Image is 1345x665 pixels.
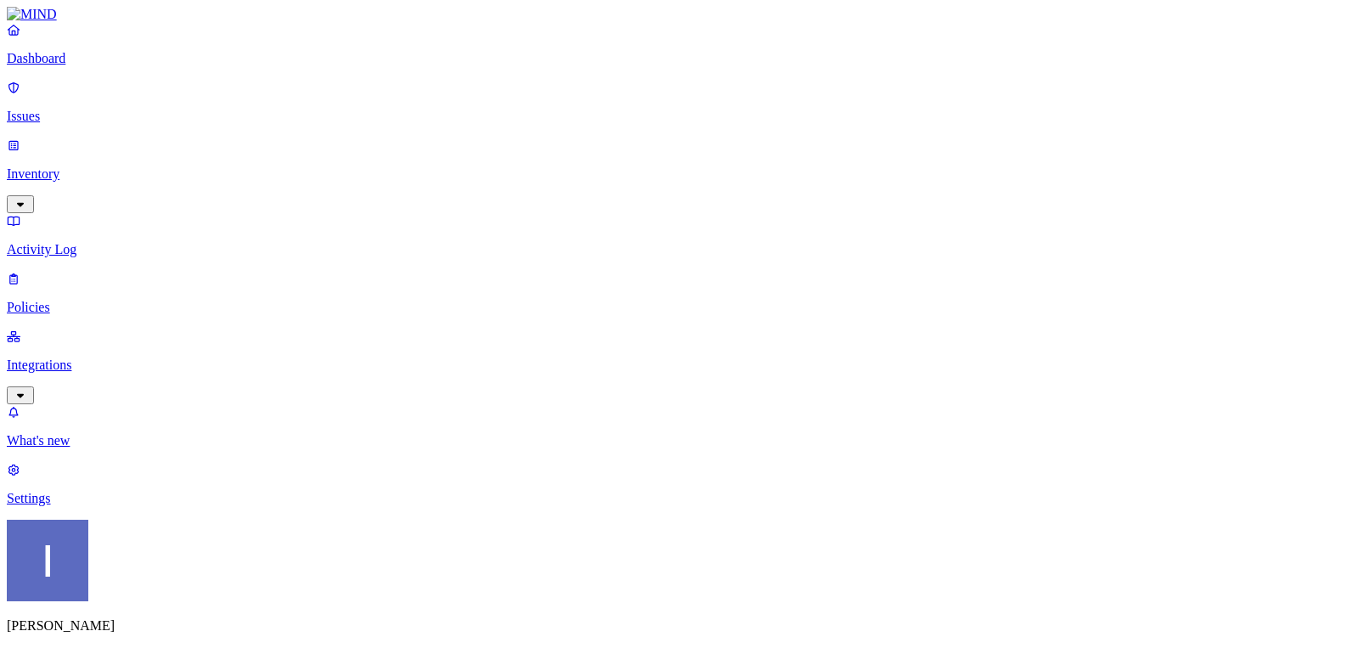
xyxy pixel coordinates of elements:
[7,520,88,601] img: Itai Schwartz
[7,242,1338,257] p: Activity Log
[7,491,1338,506] p: Settings
[7,109,1338,124] p: Issues
[7,433,1338,448] p: What's new
[7,7,57,22] img: MIND
[7,358,1338,373] p: Integrations
[7,51,1338,66] p: Dashboard
[7,618,1338,634] p: [PERSON_NAME]
[7,300,1338,315] p: Policies
[7,166,1338,182] p: Inventory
